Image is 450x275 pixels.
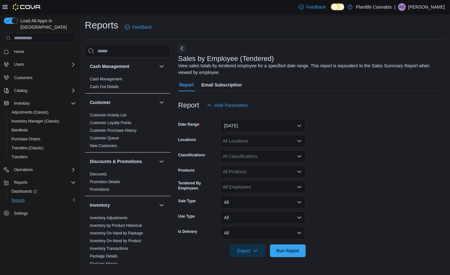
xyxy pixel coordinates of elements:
[6,117,78,126] button: Inventory Manager (Classic)
[9,197,76,204] span: Reports
[18,18,76,30] span: Load All Apps in [GEOGRAPHIC_DATA]
[11,154,27,160] span: Transfers
[178,55,274,63] h3: Sales by Employee (Tendered)
[9,188,40,195] a: Dashboards
[90,172,107,177] span: Discounts
[297,154,302,159] button: Open list of options
[85,170,171,196] div: Discounts & Promotions
[122,21,154,33] a: Feedback
[6,108,78,117] button: Adjustments (Classic)
[90,77,122,81] a: Cash Management
[297,169,302,174] button: Open list of options
[9,126,76,134] span: Manifests
[9,108,51,116] a: Adjustments (Classic)
[158,99,165,106] button: Customer
[356,3,392,11] p: Plantlife Cannabis
[90,262,118,266] a: Package History
[90,216,127,220] a: Inventory Adjustments
[201,78,242,91] span: Email Subscription
[9,135,43,143] a: Purchase Orders
[90,254,118,259] span: Package Details
[13,4,41,10] img: Cova
[1,165,78,174] button: Operations
[408,3,445,11] p: [PERSON_NAME]
[90,128,137,133] a: Customer Purchase History
[178,198,196,204] label: Sale Type
[158,63,165,70] button: Cash Management
[1,209,78,218] button: Settings
[11,210,30,217] a: Settings
[11,179,30,186] button: Reports
[11,166,35,174] button: Operations
[14,101,30,106] span: Inventory
[297,138,302,144] button: Open list of options
[90,246,128,251] span: Inventory Transactions
[230,244,265,257] button: Export
[1,73,78,82] button: Customers
[6,144,78,152] button: Transfers (Classic)
[270,244,306,257] button: Run Report
[331,4,344,10] input: Dark Mode
[90,63,129,70] h3: Cash Management
[90,202,156,208] button: Inventory
[9,153,76,161] span: Transfers
[220,211,306,224] button: All
[90,113,127,117] a: Customer Activity List
[9,144,76,152] span: Transfers (Classic)
[178,63,442,76] div: View sales totals by tendered employee for a specified date range. This report is equivalent to t...
[11,189,37,194] span: Dashboards
[11,166,76,174] span: Operations
[11,87,30,94] button: Catalog
[9,117,62,125] a: Inventory Manager (Classic)
[85,19,118,32] h1: Reports
[90,223,142,228] a: Inventory by Product Historical
[178,152,205,158] label: Classifications
[11,87,76,94] span: Catalog
[11,137,40,142] span: Purchase Orders
[90,77,122,82] span: Cash Management
[297,184,302,190] button: Open list of options
[90,99,111,106] h3: Customer
[11,61,26,68] button: Users
[1,86,78,95] button: Catalog
[90,202,110,208] h3: Inventory
[178,45,186,52] button: Next
[178,181,218,191] label: Tendered By Employees
[90,231,143,236] span: Inventory On Hand by Package
[178,214,195,219] label: Use Type
[11,48,76,56] span: Home
[11,209,76,217] span: Settings
[90,113,127,118] span: Customer Activity List
[296,1,328,13] a: Feedback
[1,178,78,187] button: Reports
[9,197,27,204] a: Reports
[90,158,156,165] button: Discounts & Promotions
[90,239,141,243] a: Inventory On Hand by Product
[204,99,250,112] button: Hide Parameters
[399,3,404,11] span: AG
[90,144,117,148] a: New Customers
[9,144,46,152] a: Transfers (Classic)
[9,108,76,116] span: Adjustments (Classic)
[11,110,48,115] span: Adjustments (Classic)
[6,126,78,135] button: Manifests
[6,152,78,161] button: Transfers
[90,121,131,125] a: Customer Loyalty Points
[11,48,27,56] a: Home
[11,145,43,151] span: Transfers (Classic)
[90,187,109,192] a: Promotions
[178,229,197,234] label: Is Delivery
[11,128,28,133] span: Manifests
[9,188,76,195] span: Dashboards
[4,44,76,234] nav: Complex example
[14,88,27,93] span: Catalog
[90,254,118,258] a: Package Details
[178,137,196,142] label: Locations
[178,101,199,109] h3: Report
[11,74,35,82] a: Customers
